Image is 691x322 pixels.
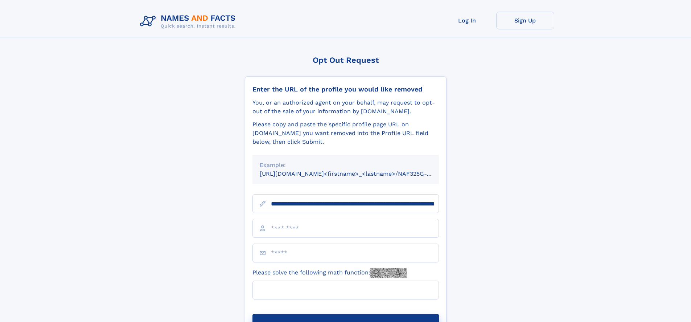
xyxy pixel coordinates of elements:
[260,170,453,177] small: [URL][DOMAIN_NAME]<firstname>_<lastname>/NAF325G-xxxxxxxx
[252,98,439,116] div: You, or an authorized agent on your behalf, may request to opt-out of the sale of your informatio...
[252,120,439,146] div: Please copy and paste the specific profile page URL on [DOMAIN_NAME] you want removed into the Pr...
[245,56,447,65] div: Opt Out Request
[252,85,439,93] div: Enter the URL of the profile you would like removed
[137,12,242,31] img: Logo Names and Facts
[438,12,496,29] a: Log In
[252,268,407,278] label: Please solve the following math function:
[496,12,554,29] a: Sign Up
[260,161,432,170] div: Example:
